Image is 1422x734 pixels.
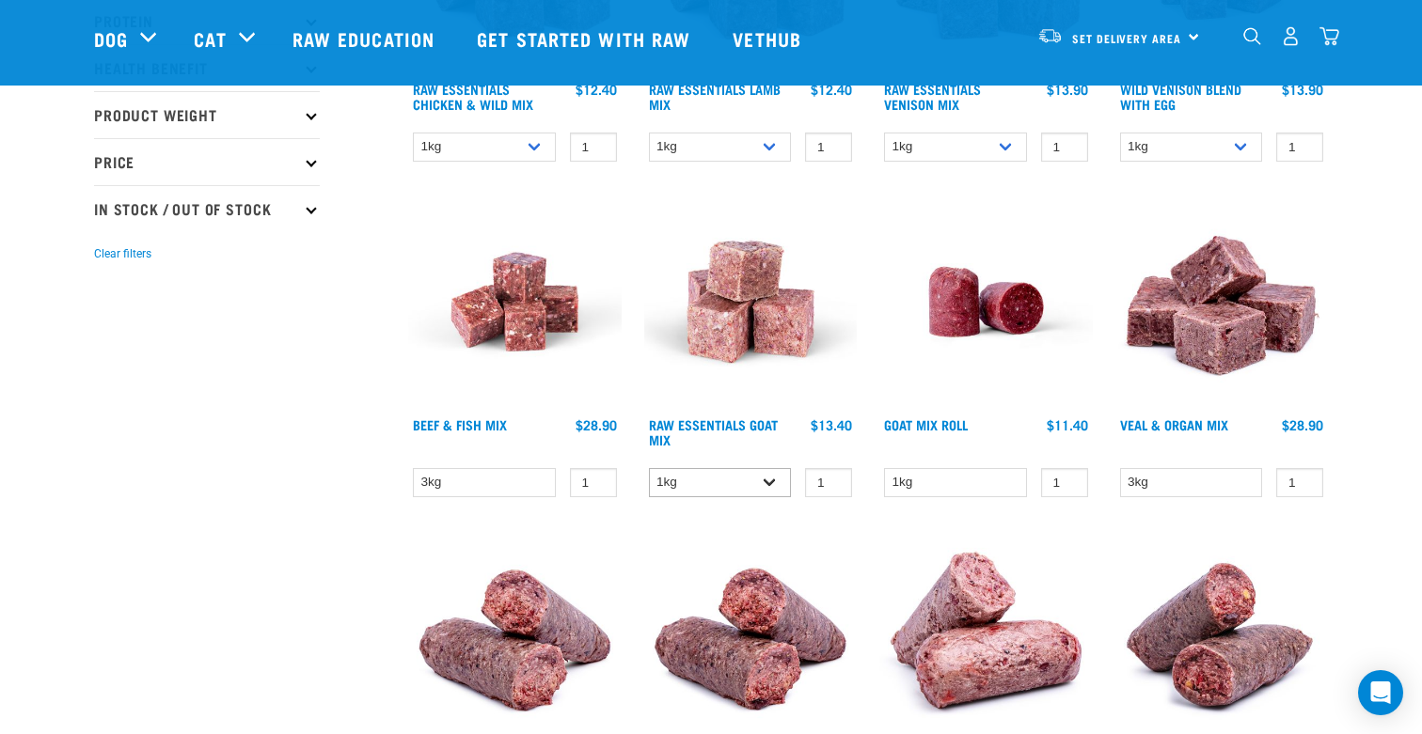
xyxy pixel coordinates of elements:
[805,468,852,497] input: 1
[94,245,151,262] button: Clear filters
[1037,27,1063,44] img: van-moving.png
[413,421,507,428] a: Beef & Fish Mix
[644,195,858,409] img: Goat M Ix 38448
[884,86,981,107] a: Raw Essentials Venison Mix
[879,195,1093,409] img: Raw Essentials Chicken Lamb Beef Bulk Minced Raw Dog Food Roll Unwrapped
[1120,421,1228,428] a: Veal & Organ Mix
[1276,133,1323,162] input: 1
[458,1,714,76] a: Get started with Raw
[1047,82,1088,97] div: $13.90
[576,417,617,432] div: $28.90
[1319,26,1339,46] img: home-icon@2x.png
[1072,35,1181,41] span: Set Delivery Area
[1041,133,1088,162] input: 1
[413,86,533,107] a: Raw Essentials Chicken & Wild Mix
[408,195,622,409] img: Beef Mackerel 1
[1281,26,1301,46] img: user.png
[714,1,825,76] a: Vethub
[94,185,320,232] p: In Stock / Out Of Stock
[194,24,226,53] a: Cat
[884,421,968,428] a: Goat Mix Roll
[1282,82,1323,97] div: $13.90
[576,82,617,97] div: $12.40
[811,417,852,432] div: $13.40
[1276,468,1323,497] input: 1
[1115,195,1329,409] img: 1158 Veal Organ Mix 01
[94,24,128,53] a: Dog
[274,1,458,76] a: Raw Education
[649,86,781,107] a: Raw Essentials Lamb Mix
[1243,27,1261,45] img: home-icon-1@2x.png
[94,91,320,138] p: Product Weight
[570,468,617,497] input: 1
[1047,417,1088,432] div: $11.40
[805,133,852,162] input: 1
[94,138,320,185] p: Price
[649,421,778,443] a: Raw Essentials Goat Mix
[1041,468,1088,497] input: 1
[570,133,617,162] input: 1
[1358,670,1403,715] div: Open Intercom Messenger
[1120,86,1241,107] a: Wild Venison Blend with Egg
[811,82,852,97] div: $12.40
[1282,417,1323,432] div: $28.90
